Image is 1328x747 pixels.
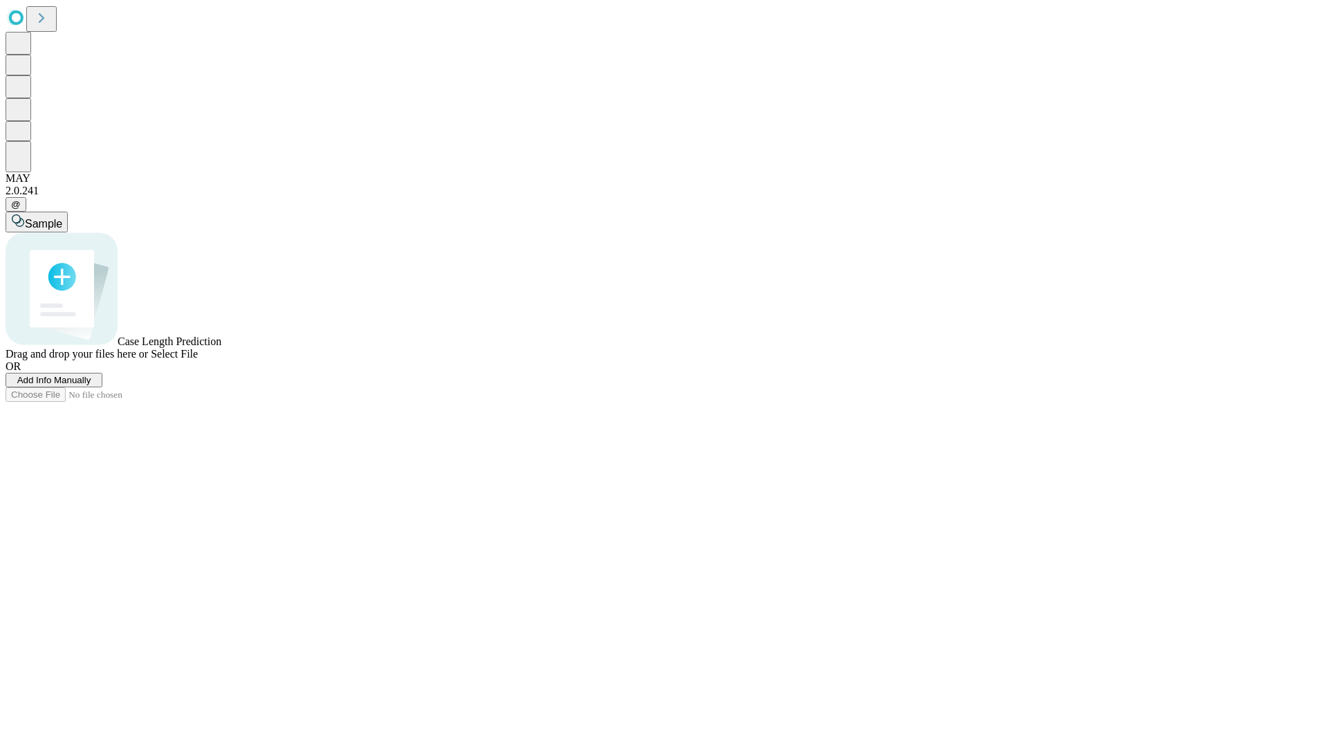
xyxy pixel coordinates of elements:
div: 2.0.241 [6,185,1322,197]
span: Case Length Prediction [118,335,221,347]
button: @ [6,197,26,212]
button: Sample [6,212,68,232]
span: Sample [25,218,62,230]
span: @ [11,199,21,210]
span: Add Info Manually [17,375,91,385]
span: OR [6,360,21,372]
button: Add Info Manually [6,373,102,387]
span: Drag and drop your files here or [6,348,148,360]
div: MAY [6,172,1322,185]
span: Select File [151,348,198,360]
